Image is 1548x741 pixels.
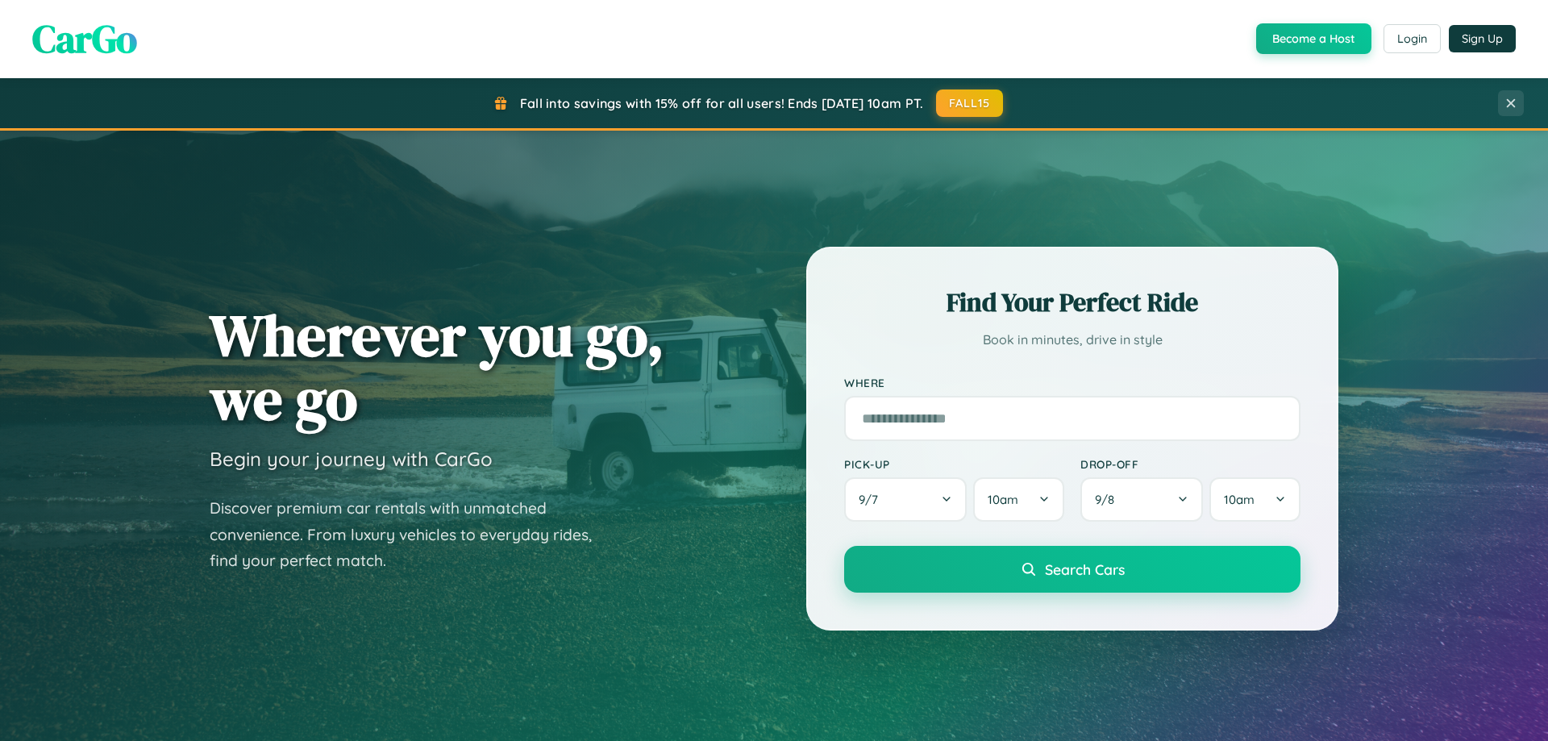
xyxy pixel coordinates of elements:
[210,303,664,431] h1: Wherever you go, we go
[520,95,924,111] span: Fall into savings with 15% off for all users! Ends [DATE] 10am PT.
[1384,24,1441,53] button: Login
[1224,492,1255,507] span: 10am
[844,546,1300,593] button: Search Cars
[32,12,137,65] span: CarGo
[859,492,886,507] span: 9 / 7
[844,376,1300,389] label: Where
[1095,492,1122,507] span: 9 / 8
[844,285,1300,320] h2: Find Your Perfect Ride
[1256,23,1371,54] button: Become a Host
[844,457,1064,471] label: Pick-up
[1449,25,1516,52] button: Sign Up
[988,492,1018,507] span: 10am
[1045,560,1125,578] span: Search Cars
[973,477,1064,522] button: 10am
[844,477,967,522] button: 9/7
[1209,477,1300,522] button: 10am
[936,90,1004,117] button: FALL15
[1080,477,1203,522] button: 9/8
[210,495,613,574] p: Discover premium car rentals with unmatched convenience. From luxury vehicles to everyday rides, ...
[844,328,1300,352] p: Book in minutes, drive in style
[1080,457,1300,471] label: Drop-off
[210,447,493,471] h3: Begin your journey with CarGo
